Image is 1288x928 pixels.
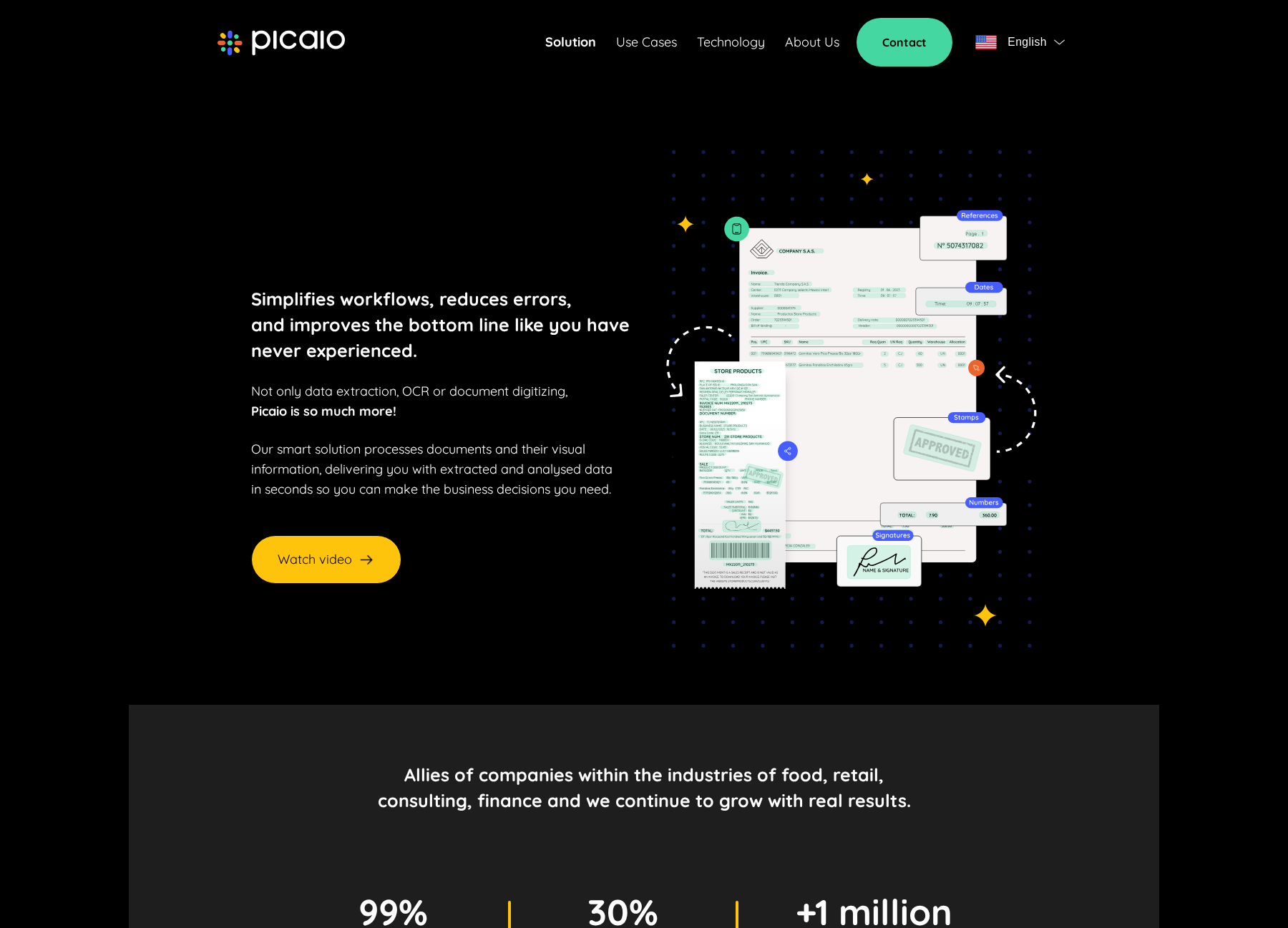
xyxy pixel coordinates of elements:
[857,18,952,67] a: Contact
[251,535,401,584] button: Watch video
[1054,39,1065,45] img: flag
[218,30,345,56] img: picaio-logo
[251,439,613,499] p: Our smart solution processes documents and their visual information, delivering you with extracte...
[545,32,596,52] a: Solution
[970,28,1070,57] button: flagEnglishflag
[975,35,997,49] img: flag
[652,150,1037,648] img: tedioso-img
[616,32,677,52] a: Use Cases
[251,403,396,419] strong: Picaio is so much more!
[378,762,911,814] p: Allies of companies within the industries of food, retail, consulting, finance and we continue to...
[358,551,375,568] img: arrow-right
[1008,32,1047,52] span: English
[251,286,630,363] p: Simplifies workflows, reduces errors, and improves the bottom line like you have never experienced.
[785,32,839,52] a: About Us
[251,383,567,399] span: Not only data extraction, OCR or document digitizing,
[697,32,765,52] a: Technology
